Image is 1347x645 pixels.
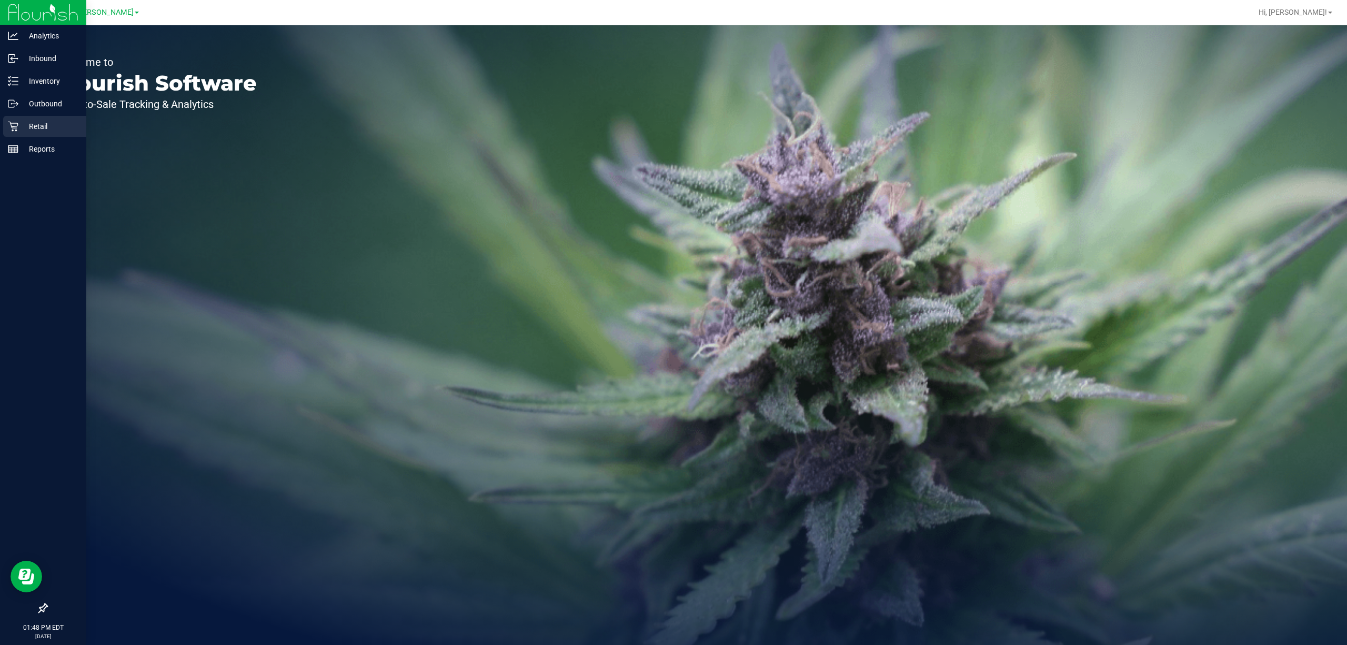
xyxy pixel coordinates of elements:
p: Welcome to [57,57,257,67]
span: [PERSON_NAME] [76,8,134,17]
p: Analytics [18,29,82,42]
p: Inventory [18,75,82,87]
p: Retail [18,120,82,133]
p: Inbound [18,52,82,65]
inline-svg: Analytics [8,31,18,41]
inline-svg: Inventory [8,76,18,86]
inline-svg: Reports [8,144,18,154]
p: Flourish Software [57,73,257,94]
inline-svg: Outbound [8,98,18,109]
inline-svg: Retail [8,121,18,132]
p: 01:48 PM EDT [5,623,82,632]
p: [DATE] [5,632,82,640]
p: Reports [18,143,82,155]
inline-svg: Inbound [8,53,18,64]
iframe: Resource center [11,561,42,592]
span: Hi, [PERSON_NAME]! [1259,8,1327,16]
p: Seed-to-Sale Tracking & Analytics [57,99,257,110]
p: Outbound [18,97,82,110]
